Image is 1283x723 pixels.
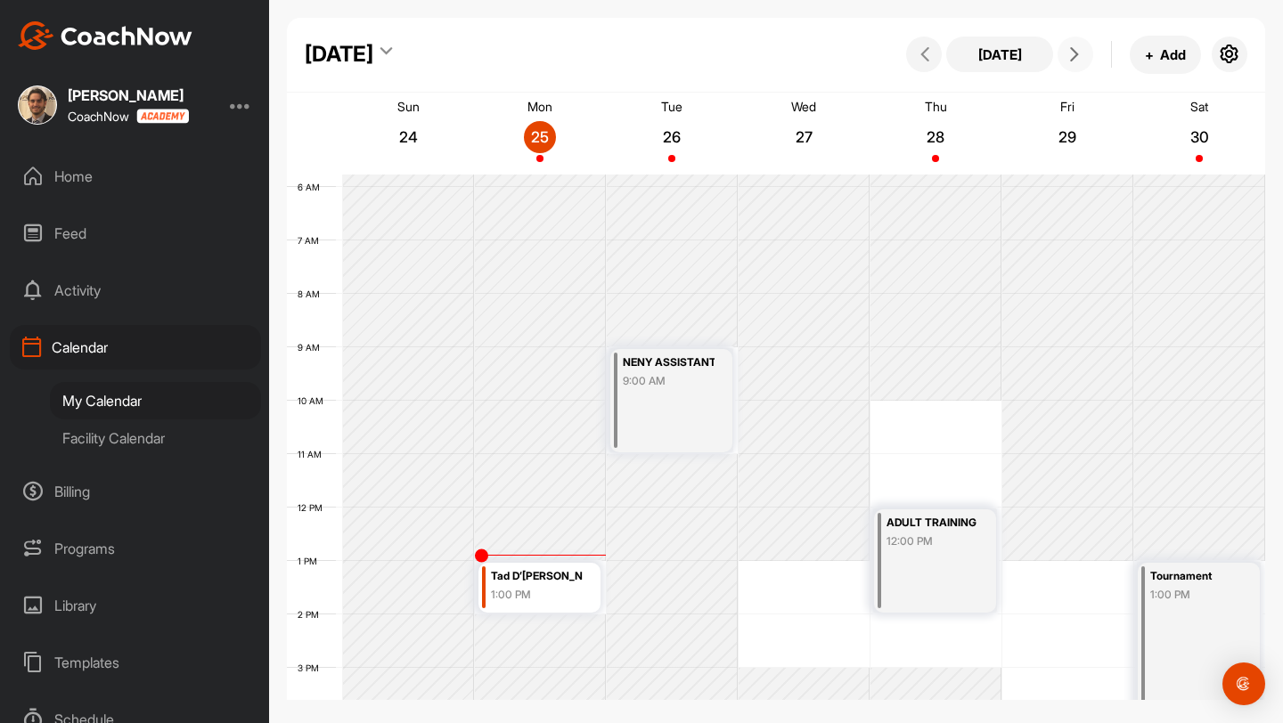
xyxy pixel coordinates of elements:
div: 6 AM [287,182,338,192]
div: 7 AM [287,235,337,246]
div: 2 PM [287,609,337,620]
span: + [1145,45,1154,64]
div: Tournament [1150,566,1242,587]
p: Sat [1190,99,1208,114]
div: Feed [10,211,261,256]
p: Fri [1060,99,1075,114]
img: CoachNow [18,21,192,50]
p: 28 [919,128,952,146]
a: August 30, 2025 [1133,93,1265,175]
p: 25 [524,128,556,146]
div: 10 AM [287,395,341,406]
div: Calendar [10,325,261,370]
div: 8 AM [287,288,338,299]
p: 30 [1183,128,1215,146]
div: Programs [10,526,261,571]
p: 27 [788,128,820,146]
button: +Add [1130,36,1201,74]
div: NENY ASSISTANTS CHAMP [623,353,715,373]
div: ADULT TRAINING PROGRAM [887,513,978,533]
p: 24 [392,128,424,146]
div: Activity [10,268,261,313]
div: 1 PM [287,556,335,566]
div: 9:00 AM [623,373,715,389]
p: 29 [1051,128,1083,146]
img: CoachNow acadmey [136,109,189,124]
div: Tad D’[PERSON_NAME] [491,566,583,587]
div: 12:00 PM [887,533,978,549]
p: Mon [527,99,552,114]
p: Sun [397,99,420,114]
p: 26 [656,128,688,146]
a: August 29, 2025 [1001,93,1133,175]
a: August 28, 2025 [870,93,1001,175]
div: Home [10,154,261,199]
div: 1:00 PM [491,587,583,603]
div: [DATE] [305,38,373,70]
p: Tue [661,99,682,114]
a: August 24, 2025 [342,93,474,175]
a: August 27, 2025 [738,93,870,175]
a: August 26, 2025 [606,93,738,175]
div: 1:00 PM [1150,587,1242,603]
div: [PERSON_NAME] [68,88,189,102]
div: 12 PM [287,502,340,513]
div: Library [10,583,261,628]
p: Thu [925,99,947,114]
img: square_cbbdb4ff526e57f9a1c8395fbb24d166.jpg [18,85,57,125]
div: Open Intercom Messenger [1222,662,1265,705]
div: 3 PM [287,662,337,673]
div: Facility Calendar [50,419,261,457]
a: August 25, 2025 [474,93,606,175]
p: Wed [791,99,816,114]
div: 11 AM [287,449,339,459]
div: My Calendar [50,382,261,419]
div: 9 AM [287,342,338,353]
div: CoachNow [68,109,189,124]
div: Templates [10,640,261,685]
div: Billing [10,469,261,514]
button: [DATE] [946,37,1053,72]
